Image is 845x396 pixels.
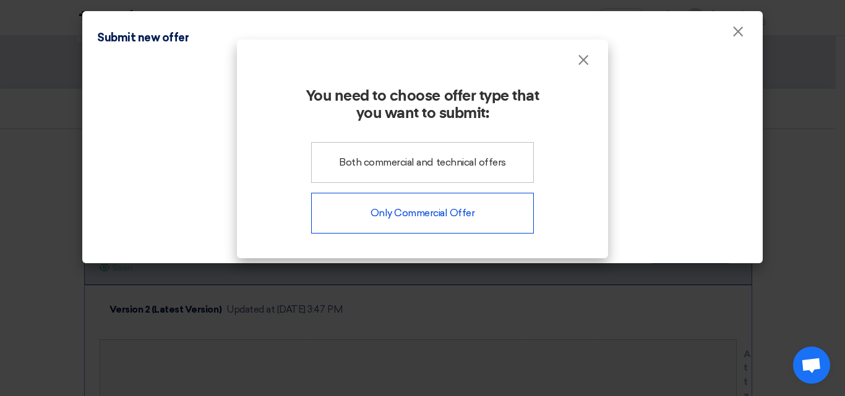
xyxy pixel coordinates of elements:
[311,142,534,183] div: Both commercial and technical offers
[567,48,599,73] button: Close
[577,51,590,75] span: ×
[311,193,534,234] div: Only Commercial Offer
[793,347,830,384] a: Open chat
[257,88,588,122] h2: You need to choose offer type that you want to submit:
